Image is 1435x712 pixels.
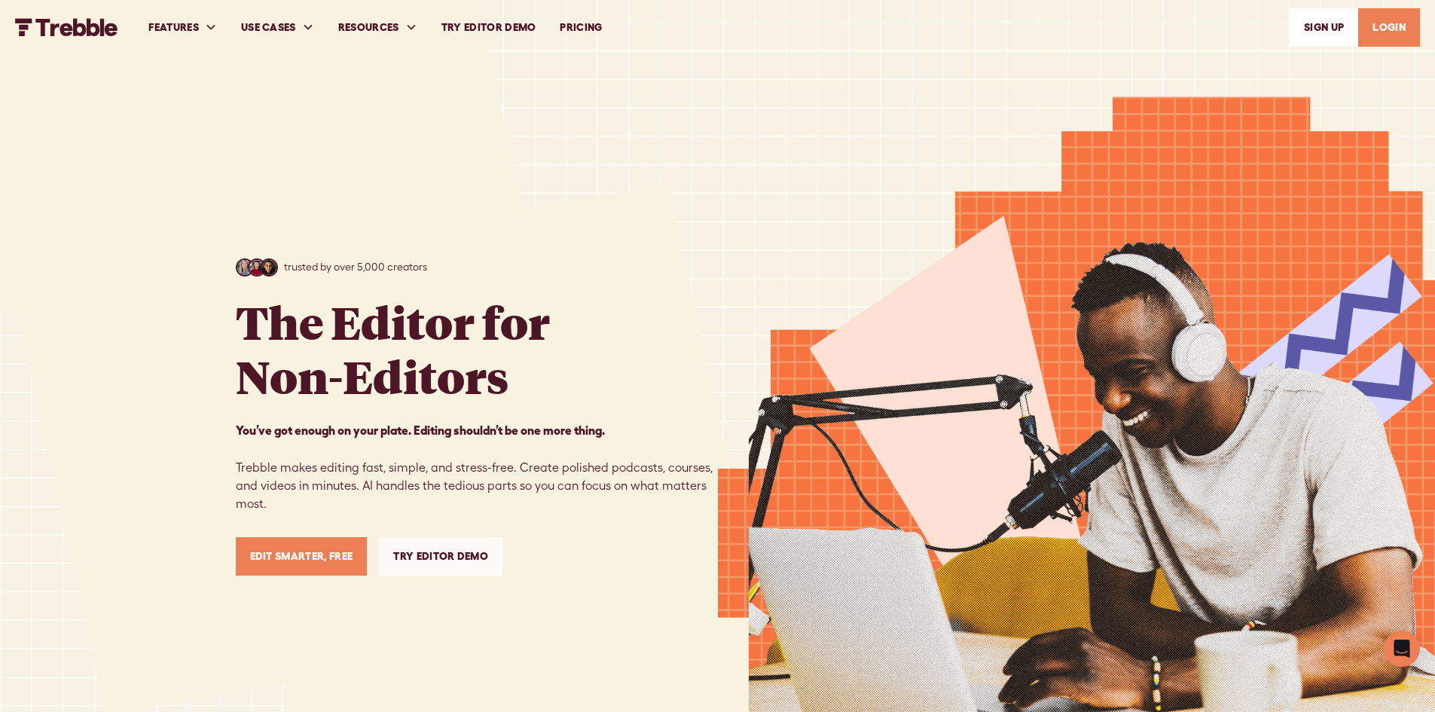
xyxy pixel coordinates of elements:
div: RESOURCES [326,2,429,53]
h1: The Editor for Non-Editors [236,295,550,403]
a: SIGn UP [1290,8,1358,47]
a: Try Editor Demo [379,537,502,576]
a: LOGIN [1358,8,1420,47]
a: home [15,18,118,36]
a: Edit Smarter, Free [236,537,368,576]
div: RESOURCES [338,20,399,35]
a: Try Editor Demo [429,2,548,53]
div: FEATURES [148,20,199,35]
a: PRICING [548,2,614,53]
p: Trebble makes editing fast, simple, and stress-free. Create polished podcasts, courses, and video... [236,421,718,513]
img: Trebble FM Logo [15,18,118,36]
div: Open Intercom Messenger [1384,631,1420,667]
p: trusted by over 5,000 creators [284,259,427,275]
div: USE CASES [241,20,296,35]
strong: You’ve got enough on your plate. Editing shouldn’t be one more thing. ‍ [236,423,605,437]
div: FEATURES [136,2,229,53]
div: USE CASES [229,2,326,53]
